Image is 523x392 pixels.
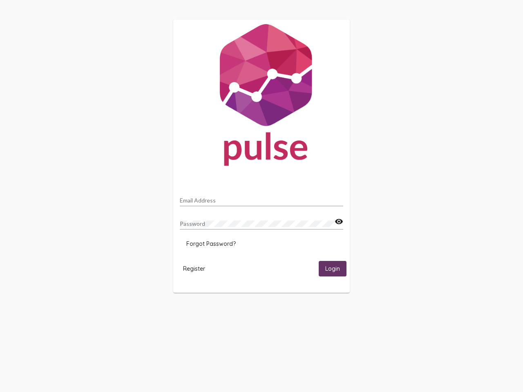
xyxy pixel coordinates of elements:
[319,261,346,276] button: Login
[335,217,343,227] mat-icon: visibility
[180,236,242,251] button: Forgot Password?
[186,240,236,247] span: Forgot Password?
[183,265,205,272] span: Register
[325,265,340,273] span: Login
[173,20,350,174] img: Pulse For Good Logo
[177,261,212,276] button: Register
